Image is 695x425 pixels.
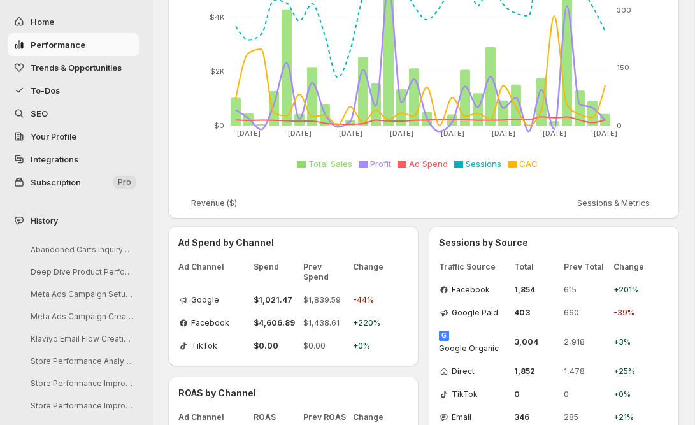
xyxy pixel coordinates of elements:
button: Abandoned Carts Inquiry for [DATE] [20,240,141,259]
a: Your Profile [8,125,139,148]
span: Google Organic [439,343,499,354]
span: SEO [31,108,48,119]
span: $1,021.47 [254,295,298,305]
tspan: [DATE] [237,129,261,138]
span: Prev Total [564,262,608,272]
tspan: $2K [210,67,225,76]
span: Integrations [31,154,78,164]
span: $4,606.89 [254,318,298,328]
span: Trends & Opportunities [31,62,122,73]
span: Prev ROAS [303,412,348,422]
span: Ad Channel [178,412,248,422]
button: Meta Ads Campaign Setup Instructions [20,284,141,304]
button: To-Dos [8,79,139,102]
span: Google [191,295,219,305]
span: +25% [613,366,652,377]
span: 1,478 [564,366,608,377]
button: Deep Dive Product Performance Analysis [20,262,141,282]
tspan: [DATE] [594,129,617,138]
span: Subscription [31,177,81,187]
span: Change [353,412,391,422]
span: Traffic Source [439,262,509,272]
span: +0% [613,389,652,400]
span: +0% [353,341,391,351]
span: 0 [564,389,608,400]
h3: Ad Spend by Channel [178,236,408,249]
span: Prev Spend [303,262,348,282]
span: $0.00 [303,341,348,351]
span: Home [31,17,54,27]
span: History [31,214,58,227]
span: +3% [613,337,652,347]
span: Your Profile [31,131,76,141]
span: 403 [514,308,559,318]
span: Revenue ($) [191,198,237,208]
span: Ad Channel [178,262,248,282]
span: -44% [353,295,391,305]
button: Meta Ads Campaign Creation Guide [20,306,141,326]
h3: ROAS by Channel [178,387,408,400]
span: 346 [514,412,559,422]
span: $1,839.59 [303,295,348,305]
span: Email [452,412,471,422]
span: Sessions [466,159,501,169]
tspan: [DATE] [492,129,515,138]
tspan: 0 [617,121,622,130]
button: Home [8,10,139,33]
button: Store Performance Improvement Analysis Steps [20,373,141,393]
button: Trends & Opportunities [8,56,139,79]
a: Integrations [8,148,139,171]
button: Klaviyo Email Flow Creation Guide [20,329,141,349]
span: +21% [613,412,652,422]
span: Performance [31,40,85,50]
tspan: 150 [617,63,629,72]
tspan: [DATE] [288,129,312,138]
span: 615 [564,285,608,295]
span: $0.00 [254,341,298,351]
a: SEO [8,102,139,125]
span: 285 [564,412,608,422]
button: Performance [8,33,139,56]
span: Direct [452,366,475,377]
span: Google Paid [452,308,498,318]
span: TikTok [452,389,478,400]
span: +201% [613,285,652,295]
span: 660 [564,308,608,318]
span: +220% [353,318,391,328]
span: Ad Spend [409,159,448,169]
span: 2,918 [564,337,608,347]
span: 3,004 [514,337,559,347]
span: Sessions & Metrics [577,198,650,208]
span: TikTok [191,341,217,351]
span: $1,438.61 [303,318,348,328]
span: Facebook [191,318,229,328]
div: G [439,331,449,341]
span: To-Dos [31,85,60,96]
span: -39% [613,308,652,318]
button: Subscription [8,171,139,194]
tspan: [DATE] [339,129,362,138]
span: 0 [514,389,559,400]
span: ROAS [254,412,298,422]
button: Store Performance Analysis and Suggestions [20,351,141,371]
button: Store Performance Improvement Analysis [20,396,141,415]
span: Pro [118,177,131,187]
span: Change [353,262,391,282]
span: Change [613,262,652,272]
span: 1,854 [514,285,559,295]
span: CAC [519,159,538,169]
tspan: [DATE] [390,129,413,138]
tspan: 300 [617,6,631,15]
h3: Sessions by Source [439,236,669,249]
span: Profit [370,159,391,169]
span: 1,852 [514,366,559,377]
span: Total [514,262,559,272]
tspan: $4K [210,13,225,22]
span: Spend [254,262,298,282]
tspan: $0 [214,121,224,130]
span: Facebook [452,285,490,295]
span: Total Sales [308,159,352,169]
tspan: [DATE] [441,129,464,138]
tspan: [DATE] [543,129,566,138]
